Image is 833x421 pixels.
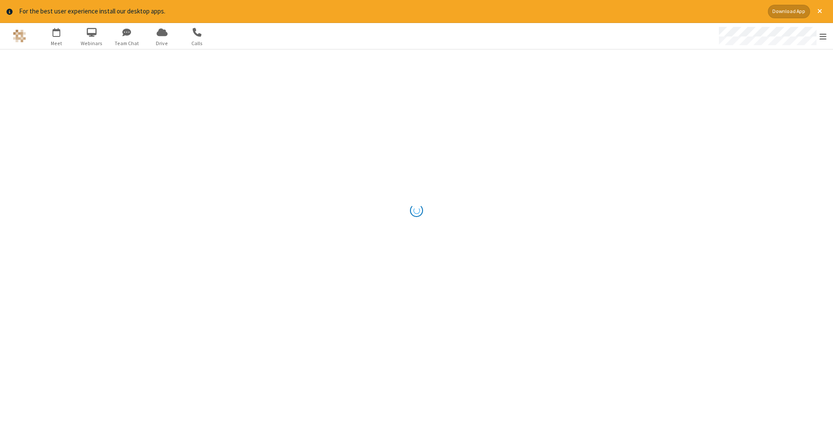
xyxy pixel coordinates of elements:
div: For the best user experience install our desktop apps. [19,7,761,16]
img: QA Selenium DO NOT DELETE OR CHANGE [13,30,26,43]
span: Team Chat [111,39,143,47]
button: Download App [768,5,810,18]
span: Webinars [75,39,108,47]
div: Open menu [711,23,833,49]
span: Meet [40,39,73,47]
button: Logo [3,23,36,49]
span: Calls [181,39,213,47]
span: Drive [146,39,178,47]
button: Close alert [813,5,826,18]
